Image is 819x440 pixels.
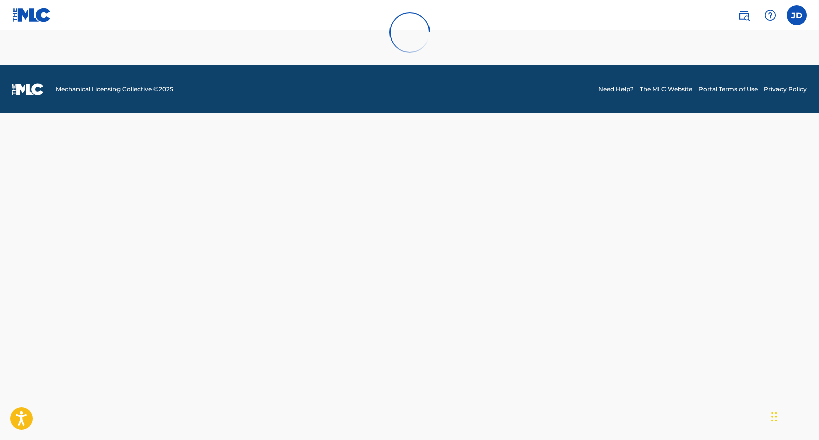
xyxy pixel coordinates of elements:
[381,4,438,61] img: preloader
[698,85,758,94] a: Portal Terms of Use
[791,285,819,369] iframe: Resource Center
[640,85,692,94] a: The MLC Website
[598,85,634,94] a: Need Help?
[764,85,807,94] a: Privacy Policy
[56,85,173,94] span: Mechanical Licensing Collective © 2025
[768,391,819,440] iframe: Chat Widget
[771,402,777,432] div: Drag
[12,83,44,95] img: logo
